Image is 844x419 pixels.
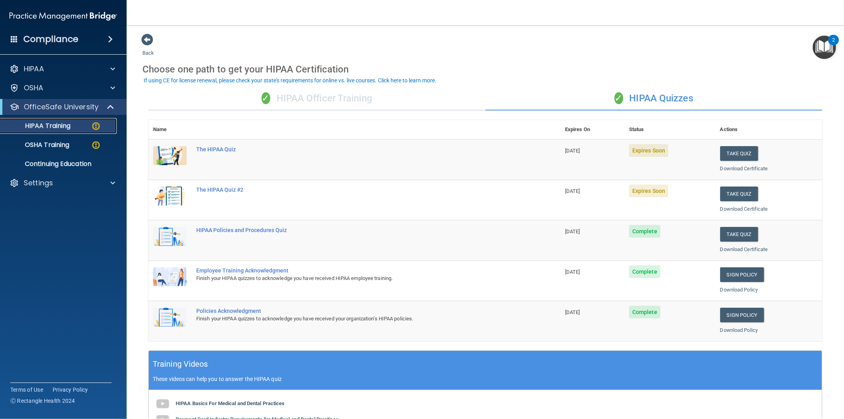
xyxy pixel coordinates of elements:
[196,227,521,233] div: HIPAA Policies and Procedures Quiz
[9,64,115,74] a: HIPAA
[144,78,436,83] div: If using CE for license renewal, please check your state's requirements for online vs. live cours...
[10,397,75,405] span: Ⓒ Rectangle Health 2024
[142,40,154,56] a: Back
[196,187,521,193] div: The HIPAA Quiz #2
[629,144,668,157] span: Expires Soon
[615,92,623,104] span: ✓
[720,146,758,161] button: Take Quiz
[629,306,660,318] span: Complete
[10,386,43,394] a: Terms of Use
[720,246,768,252] a: Download Certificate
[24,83,44,93] p: OSHA
[720,308,764,322] a: Sign Policy
[832,40,835,50] div: 2
[91,121,101,131] img: warning-circle.0cc9ac19.png
[565,188,580,194] span: [DATE]
[148,120,192,139] th: Name
[24,64,44,74] p: HIPAA
[153,376,818,382] p: These videos can help you to answer the HIPAA quiz
[720,327,758,333] a: Download Policy
[720,287,758,293] a: Download Policy
[720,227,758,242] button: Take Quiz
[142,58,828,81] div: Choose one path to get your HIPAA Certification
[196,146,521,152] div: The HIPAA Quiz
[91,140,101,150] img: warning-circle.0cc9ac19.png
[5,160,113,168] p: Continuing Education
[720,187,758,201] button: Take Quiz
[153,357,208,371] h5: Training Videos
[629,185,668,197] span: Expires Soon
[24,102,99,112] p: OfficeSafe University
[196,308,521,314] div: Policies Acknowledgment
[565,229,580,234] span: [DATE]
[560,120,624,139] th: Expires On
[262,92,270,104] span: ✓
[715,120,822,139] th: Actions
[142,76,438,84] button: If using CE for license renewal, please check your state's requirements for online vs. live cours...
[565,309,580,315] span: [DATE]
[624,120,715,139] th: Status
[720,267,764,282] a: Sign Policy
[24,178,53,188] p: Settings
[5,141,69,149] p: OSHA Training
[53,386,88,394] a: Privacy Policy
[9,8,117,24] img: PMB logo
[720,166,768,171] a: Download Certificate
[486,87,823,110] div: HIPAA Quizzes
[9,178,115,188] a: Settings
[148,87,486,110] div: HIPAA Officer Training
[196,274,521,283] div: Finish your HIPAA quizzes to acknowledge you have received HIPAA employee training.
[813,36,836,59] button: Open Resource Center, 2 new notifications
[629,265,660,278] span: Complete
[155,396,171,412] img: gray_youtube_icon.38fcd6cc.png
[5,122,70,130] p: HIPAA Training
[196,314,521,324] div: Finish your HIPAA quizzes to acknowledge you have received your organization’s HIPAA policies.
[9,83,115,93] a: OSHA
[23,34,78,45] h4: Compliance
[565,148,580,154] span: [DATE]
[176,400,285,406] b: HIPAA Basics For Medical and Dental Practices
[9,102,115,112] a: OfficeSafe University
[629,225,660,238] span: Complete
[720,206,768,212] a: Download Certificate
[565,269,580,275] span: [DATE]
[196,267,521,274] div: Employee Training Acknowledgment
